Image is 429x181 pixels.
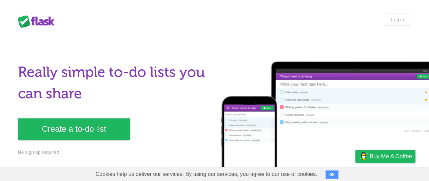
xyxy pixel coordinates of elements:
[355,150,415,163] a: Buy me a coffee
[89,167,324,181] span: Cookies help us deliver our services. By using our services, you agree to our use of cookies.
[359,150,368,162] img: Buy me a coffee
[326,170,339,179] button: OK
[18,15,59,28] div: Flask Lists
[384,14,411,26] a: Log in
[18,118,130,140] a: Create a to-do list
[370,150,412,162] span: Buy me a coffee
[18,61,211,104] h1: Really simple to-do lists you can share
[18,149,211,156] p: No sign up required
